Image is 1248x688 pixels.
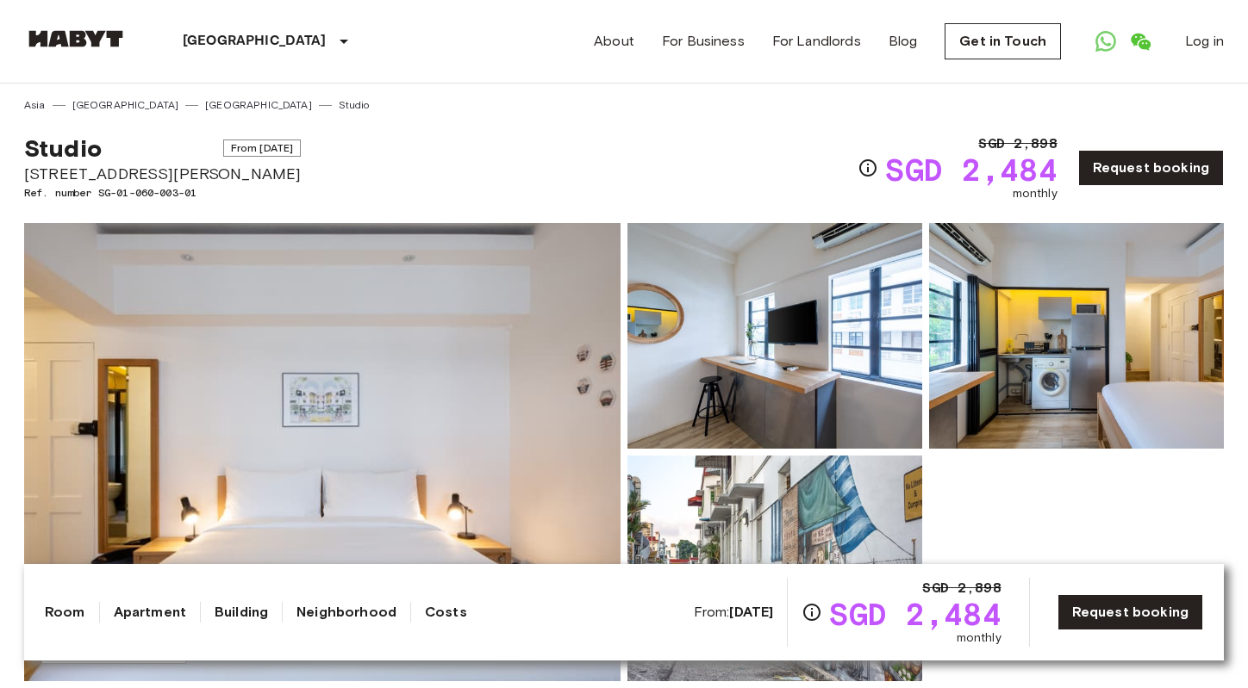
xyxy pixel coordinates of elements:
[945,23,1061,59] a: Get in Touch
[339,97,370,113] a: Studio
[729,604,773,620] b: [DATE]
[45,602,85,623] a: Room
[24,185,301,201] span: Ref. number SG-01-060-003-01
[829,598,1001,629] span: SGD 2,484
[1123,24,1158,59] a: Open WeChat
[802,602,822,623] svg: Check cost overview for full price breakdown. Please note that discounts apply to new joiners onl...
[594,31,634,52] a: About
[24,223,621,681] img: Marketing picture of unit SG-01-060-003-01
[627,456,922,681] img: Picture of unit SG-01-060-003-01
[296,602,396,623] a: Neighborhood
[72,97,179,113] a: [GEOGRAPHIC_DATA]
[1058,594,1203,630] a: Request booking
[858,158,878,178] svg: Check cost overview for full price breakdown. Please note that discounts apply to new joiners onl...
[1013,185,1058,202] span: monthly
[425,602,467,623] a: Costs
[957,629,1002,647] span: monthly
[24,163,301,185] span: [STREET_ADDRESS][PERSON_NAME]
[223,139,302,157] span: From [DATE]
[205,97,312,113] a: [GEOGRAPHIC_DATA]
[694,603,774,622] span: From:
[114,602,186,623] a: Apartment
[1185,31,1224,52] a: Log in
[24,133,102,163] span: Studio
[772,31,861,52] a: For Landlords
[24,30,128,47] img: Habyt
[183,31,327,52] p: [GEOGRAPHIC_DATA]
[922,578,1001,598] span: SGD 2,898
[889,31,918,52] a: Blog
[627,223,922,449] img: Picture of unit SG-01-060-003-01
[929,223,1224,449] img: Picture of unit SG-01-060-003-01
[885,154,1057,185] span: SGD 2,484
[1078,150,1224,186] a: Request booking
[662,31,745,52] a: For Business
[215,602,268,623] a: Building
[24,97,46,113] a: Asia
[1089,24,1123,59] a: Open WhatsApp
[978,133,1057,154] span: SGD 2,898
